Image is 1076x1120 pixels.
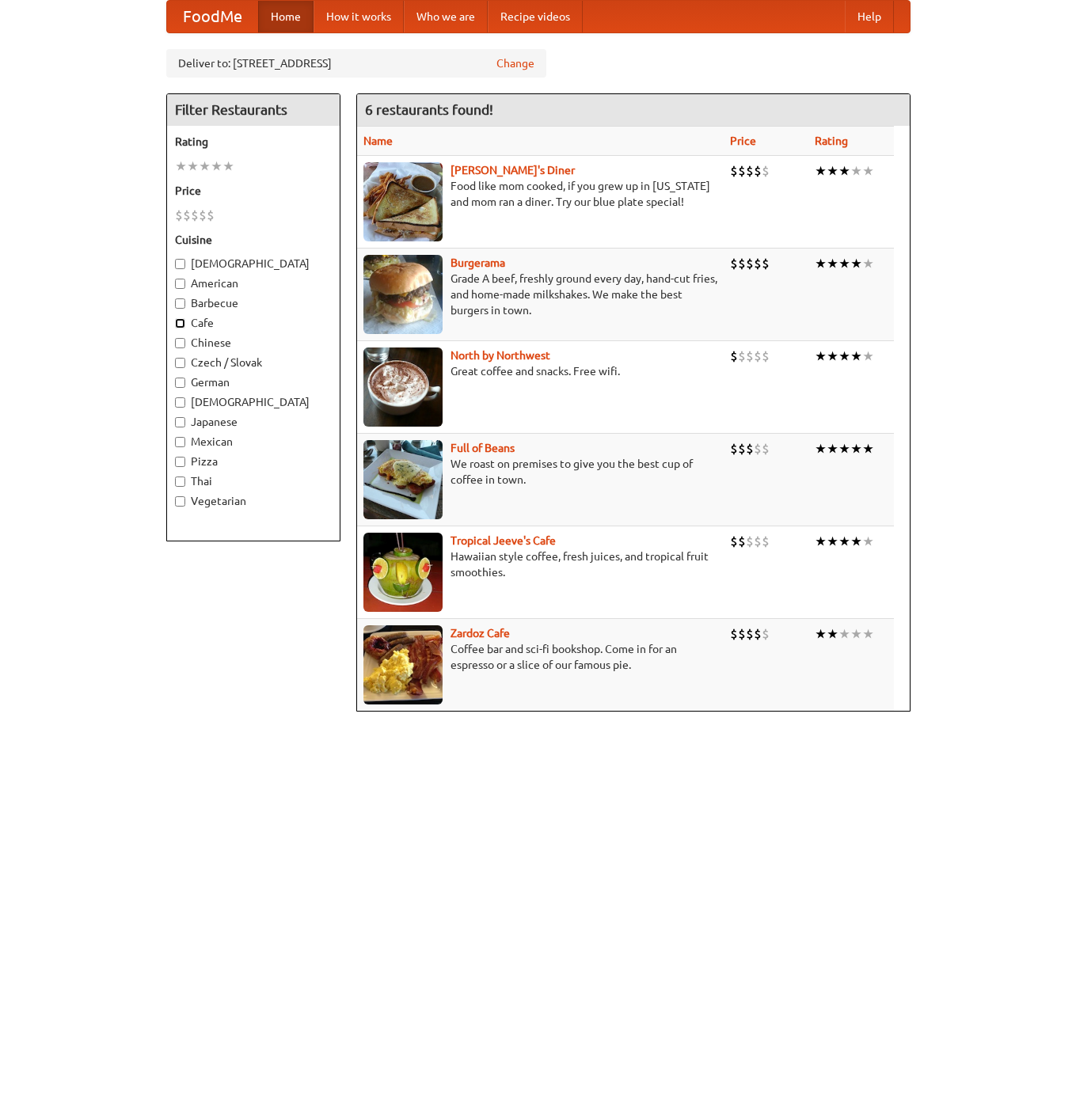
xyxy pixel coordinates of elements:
[175,434,332,450] label: Mexican
[175,256,332,271] label: [DEMOGRAPHIC_DATA]
[363,363,717,379] p: Great coffee and snacks. Free wifi.
[363,271,717,318] p: Grade A beef, freshly ground every day, hand-cut fries, and home-made milkshakes. We make the bes...
[827,533,838,550] li: ★
[175,417,185,427] input: Japanese
[175,394,332,410] label: [DEMOGRAPHIC_DATA]
[167,1,258,32] a: FoodMe
[762,347,770,365] li: $
[175,355,332,370] label: Czech / Slovak
[738,347,746,365] li: $
[175,374,332,390] label: German
[363,135,393,147] a: Name
[451,164,575,177] a: [PERSON_NAME]'s Diner
[762,162,770,180] li: $
[175,158,187,175] li: ★
[762,255,770,272] li: $
[730,162,738,180] li: $
[363,625,443,704] img: zardoz.jpg
[314,1,404,32] a: How it works
[746,625,754,643] li: $
[746,533,754,550] li: $
[738,625,746,643] li: $
[754,162,762,180] li: $
[827,255,838,272] li: ★
[746,255,754,272] li: $
[746,440,754,457] li: $
[175,397,185,408] input: [DEMOGRAPHIC_DATA]
[862,347,874,365] li: ★
[746,162,754,180] li: $
[258,1,314,32] a: Home
[167,94,340,126] h4: Filter Restaurants
[451,534,556,547] a: Tropical Jeeve's Cafe
[827,162,838,180] li: ★
[175,298,185,309] input: Barbecue
[762,533,770,550] li: $
[838,347,850,365] li: ★
[815,625,827,643] li: ★
[862,533,874,550] li: ★
[175,232,332,248] h5: Cuisine
[754,533,762,550] li: $
[175,207,183,224] li: $
[363,162,443,241] img: sallys.jpg
[850,162,862,180] li: ★
[365,102,493,117] ng-pluralize: 6 restaurants found!
[175,338,185,348] input: Chinese
[838,440,850,457] li: ★
[175,454,332,469] label: Pizza
[175,473,332,489] label: Thai
[183,207,191,224] li: $
[211,158,222,175] li: ★
[175,134,332,150] h5: Rating
[754,440,762,457] li: $
[175,414,332,430] label: Japanese
[175,496,185,507] input: Vegetarian
[207,207,215,224] li: $
[754,255,762,272] li: $
[827,347,838,365] li: ★
[862,162,874,180] li: ★
[451,442,515,454] a: Full of Beans
[451,349,550,362] a: North by Northwest
[175,437,185,447] input: Mexican
[754,625,762,643] li: $
[738,440,746,457] li: $
[815,135,848,147] a: Rating
[850,440,862,457] li: ★
[175,318,185,328] input: Cafe
[175,279,185,289] input: American
[175,275,332,291] label: American
[815,533,827,550] li: ★
[363,641,717,673] p: Coffee bar and sci-fi bookshop. Come in for an espresso or a slice of our famous pie.
[762,625,770,643] li: $
[738,162,746,180] li: $
[175,259,185,269] input: [DEMOGRAPHIC_DATA]
[451,627,510,640] a: Zardoz Cafe
[850,347,862,365] li: ★
[838,533,850,550] li: ★
[175,358,185,368] input: Czech / Slovak
[191,207,199,224] li: $
[363,347,443,427] img: north.jpg
[746,347,754,365] li: $
[175,493,332,509] label: Vegetarian
[815,440,827,457] li: ★
[862,625,874,643] li: ★
[199,207,207,224] li: $
[850,533,862,550] li: ★
[827,440,838,457] li: ★
[175,315,332,331] label: Cafe
[730,440,738,457] li: $
[496,55,534,71] a: Change
[862,255,874,272] li: ★
[175,378,185,388] input: German
[488,1,583,32] a: Recipe videos
[838,162,850,180] li: ★
[762,440,770,457] li: $
[199,158,211,175] li: ★
[187,158,199,175] li: ★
